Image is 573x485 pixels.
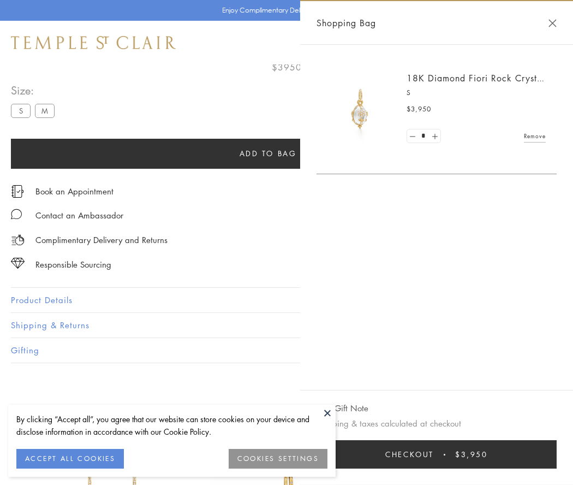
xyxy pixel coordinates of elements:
span: $3,950 [455,448,488,460]
img: icon_delivery.svg [11,233,25,247]
img: icon_sourcing.svg [11,258,25,269]
button: Gifting [11,338,562,363]
span: Size: [11,81,59,99]
img: P51889-E11FIORI [327,76,393,142]
div: Contact an Ambassador [35,209,123,222]
h3: You May Also Like [27,402,546,419]
button: Product Details [11,288,562,312]
span: Shopping Bag [317,16,376,30]
span: $3950 [272,60,302,74]
span: Checkout [385,448,434,460]
img: Temple St. Clair [11,36,176,49]
span: Add to bag [240,147,297,159]
a: Book an Appointment [35,185,114,197]
p: S [407,87,546,98]
button: Close Shopping Bag [548,19,557,27]
img: icon_appointment.svg [11,185,24,198]
button: Add Gift Note [317,401,368,415]
p: Complimentary Delivery and Returns [35,233,168,247]
div: Responsible Sourcing [35,258,111,271]
a: Set quantity to 2 [429,129,440,143]
button: COOKIES SETTINGS [229,449,327,469]
button: Shipping & Returns [11,313,562,338]
label: M [35,104,55,117]
img: MessageIcon-01_2.svg [11,209,22,220]
span: $3,950 [407,104,431,115]
div: By clicking “Accept all”, you agree that our website can store cookies on your device and disclos... [16,413,327,438]
label: S [11,104,31,117]
button: ACCEPT ALL COOKIES [16,449,124,469]
button: Add to bag [11,139,525,169]
a: Remove [524,130,546,142]
button: Checkout $3,950 [317,440,557,469]
a: Set quantity to 0 [407,129,418,143]
p: Shipping & taxes calculated at checkout [317,417,557,430]
p: Enjoy Complimentary Delivery & Returns [222,5,346,16]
